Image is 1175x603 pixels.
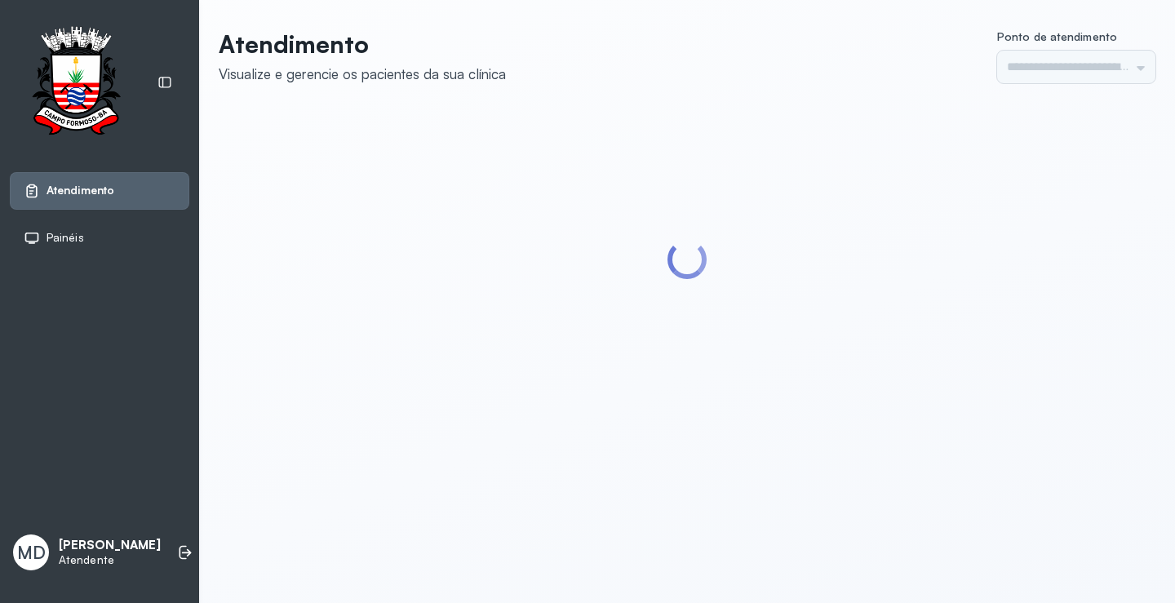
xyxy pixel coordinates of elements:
[59,538,161,553] p: [PERSON_NAME]
[219,65,506,82] div: Visualize e gerencie os pacientes da sua clínica
[997,29,1117,43] span: Ponto de atendimento
[17,26,135,140] img: Logotipo do estabelecimento
[47,184,114,197] span: Atendimento
[24,183,175,199] a: Atendimento
[47,231,84,245] span: Painéis
[219,29,506,59] p: Atendimento
[59,553,161,567] p: Atendente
